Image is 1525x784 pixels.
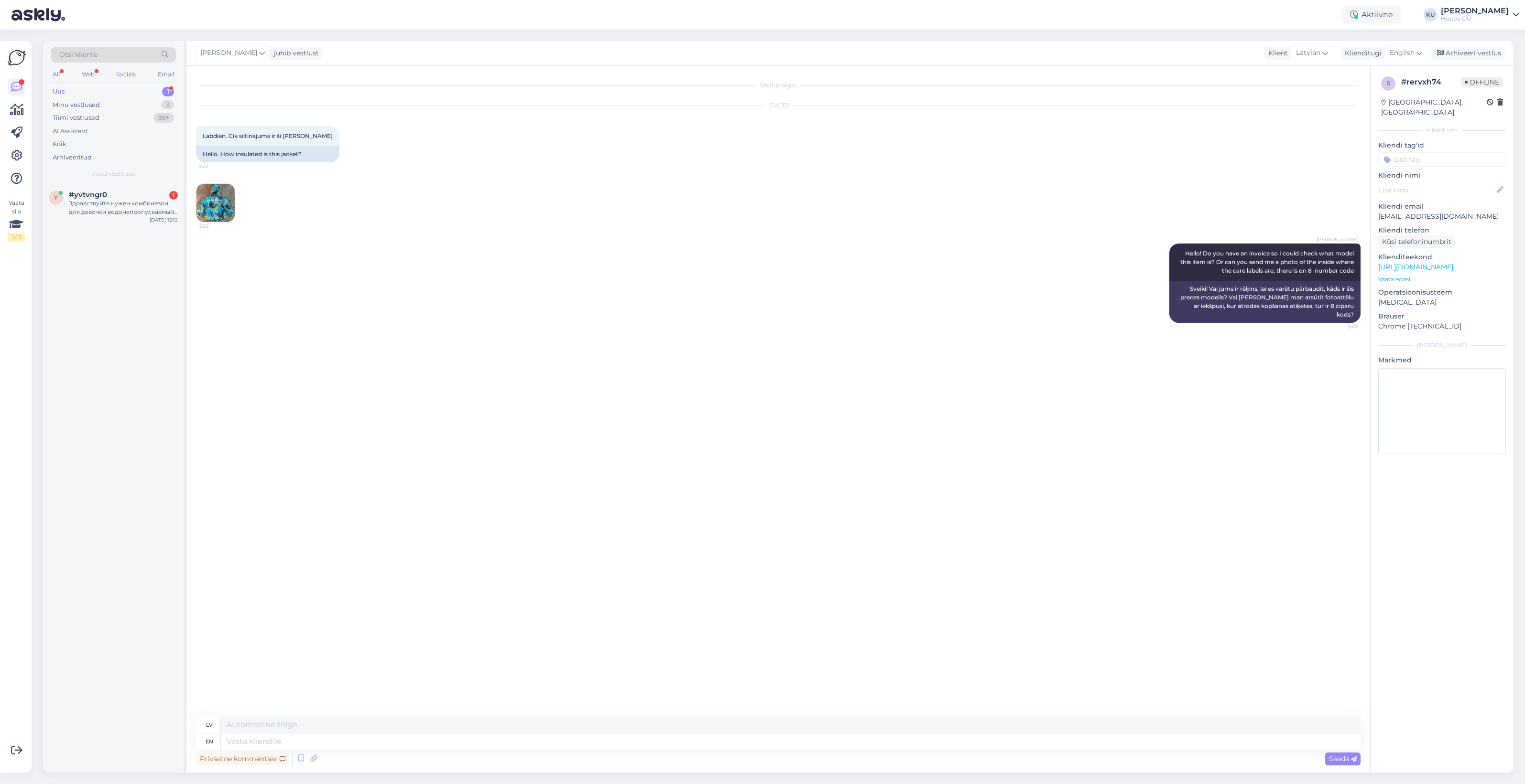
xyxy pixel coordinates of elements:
img: Attachment [196,184,235,222]
div: # rervxh74 [1401,76,1461,88]
div: 99+ [153,113,174,123]
p: [EMAIL_ADDRESS][DOMAIN_NAME] [1378,212,1506,222]
div: Web [80,68,97,81]
span: 9:22 [199,222,235,230]
div: Huppa OÜ [1441,15,1509,22]
div: AI Assistent [53,127,88,136]
span: Otsi kliente [59,50,98,60]
a: [PERSON_NAME]Huppa OÜ [1441,7,1519,22]
div: en [206,733,213,750]
div: [PERSON_NAME] [1378,341,1506,350]
span: Saada [1329,754,1357,763]
div: Uus [53,87,65,96]
div: Email [156,68,176,81]
div: 2 / 3 [8,233,25,242]
input: Lisa nimi [1379,185,1495,195]
div: Vestlus algas [196,81,1361,90]
div: Здравствуйте нужен комбинезон для девочки водонепропускаемый рост 92 [69,199,178,216]
p: Chrome [TECHNICAL_ID] [1378,321,1506,331]
p: Märkmed [1378,355,1506,365]
div: Klient [1264,48,1288,58]
div: Socials [114,68,138,81]
div: Tiimi vestlused [53,113,99,123]
p: [MEDICAL_DATA] [1378,297,1506,307]
span: Hello! Do you have an invoice so I could check what model this item is? Or can you send me a phot... [1180,250,1355,274]
span: Uued vestlused [91,170,136,178]
p: Kliendi nimi [1378,170,1506,180]
span: [PERSON_NAME] [200,48,257,58]
p: Brauser [1378,311,1506,321]
div: lv [206,717,213,733]
div: KU [1424,8,1437,21]
span: 9:47 [1322,323,1358,330]
span: r [1386,80,1391,87]
div: All [51,68,62,81]
span: Labdien. Cik siltinajums ir šī [PERSON_NAME] [203,132,333,139]
span: y [54,194,58,201]
div: 1 [169,191,178,200]
p: Operatsioonisüsteem [1378,287,1506,297]
div: Klienditugi [1341,48,1382,58]
div: Hello. How insulated is this jacket? [196,146,339,162]
div: Kõik [53,139,66,149]
span: Offline [1461,77,1503,87]
a: [URL][DOMAIN_NAME] [1378,263,1453,271]
p: Kliendi tag'id [1378,140,1506,150]
div: 1 [162,87,174,96]
span: 9:22 [199,163,235,170]
span: English [1390,48,1415,58]
div: Küsi telefoninumbrit [1378,235,1455,248]
span: [PERSON_NAME] [1317,236,1358,243]
div: [DATE] [196,101,1361,110]
div: 3 [161,100,174,110]
div: [DATE] 12:12 [150,216,178,223]
span: Latvian [1296,48,1320,58]
p: Klienditeekond [1378,252,1506,262]
div: [GEOGRAPHIC_DATA], [GEOGRAPHIC_DATA] [1381,97,1487,117]
p: Vaata edasi ... [1378,275,1506,284]
div: Sveiki! Vai jums ir rēķins, lai es varētu pārbaudīt, kāds ir šīs preces modelis? Vai [PERSON_NAME... [1169,281,1361,323]
p: Kliendi telefon [1378,225,1506,235]
div: Arhiveeri vestlus [1431,47,1505,60]
input: Lisa tag [1378,152,1506,167]
div: [PERSON_NAME] [1441,7,1509,15]
span: #yvtvngr0 [69,191,107,199]
div: Kliendi info [1378,126,1506,135]
div: Arhiveeritud [53,153,92,162]
p: Kliendi email [1378,201,1506,212]
img: Askly Logo [8,49,26,67]
div: Aktiivne [1342,6,1401,23]
div: Vaata siia [8,199,25,242]
div: Privaatne kommentaar [196,752,289,765]
div: Minu vestlused [53,100,100,110]
div: juhib vestlust [270,48,319,58]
